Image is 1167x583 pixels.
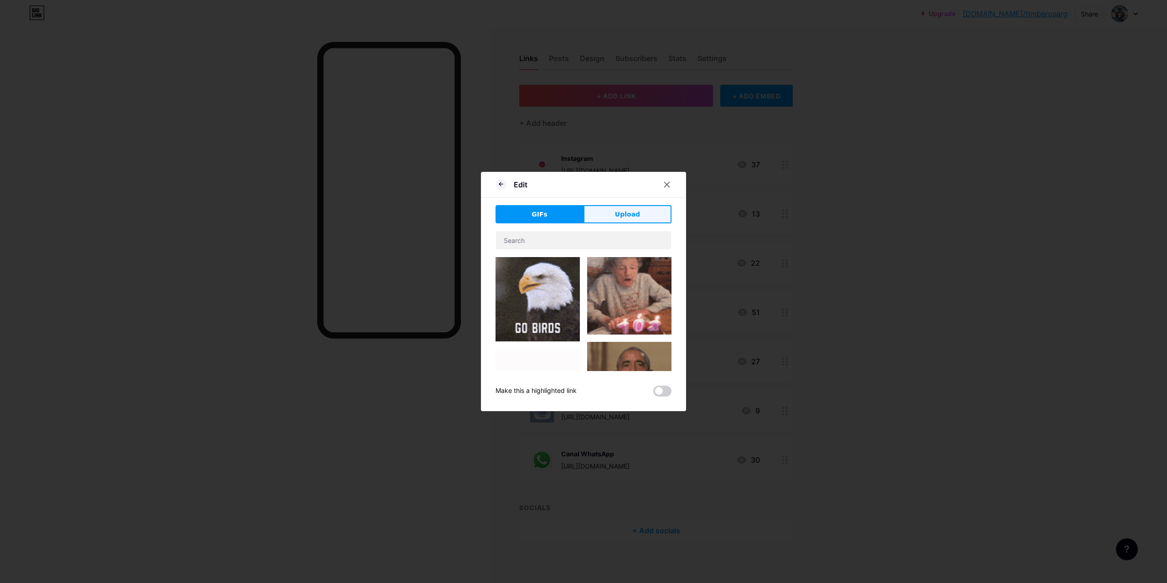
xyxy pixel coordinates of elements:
[587,257,671,335] img: Gihpy
[496,257,580,341] img: Gihpy
[496,205,583,223] button: GIFs
[514,179,527,190] div: Edit
[496,349,580,433] img: Gihpy
[583,205,671,223] button: Upload
[532,210,547,219] span: GIFs
[587,342,671,426] img: Gihpy
[496,231,671,249] input: Search
[615,210,640,219] span: Upload
[496,386,577,397] div: Make this a highlighted link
